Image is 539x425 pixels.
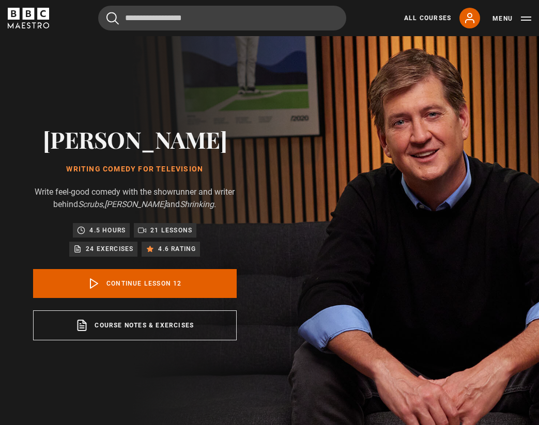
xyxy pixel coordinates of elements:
button: Toggle navigation [492,13,531,24]
button: Submit the search query [106,12,119,25]
input: Search [98,6,346,30]
h1: Writing Comedy for Television [33,165,237,174]
h2: [PERSON_NAME] [33,126,237,152]
p: 21 lessons [150,225,192,235]
a: Course notes & exercises [33,310,237,340]
a: All Courses [404,13,451,23]
p: 24 exercises [86,244,133,254]
i: Scrubs [78,199,103,209]
p: 4.5 hours [89,225,126,235]
i: Shrinking [180,199,214,209]
i: [PERSON_NAME] [104,199,166,209]
svg: BBC Maestro [8,8,49,28]
p: 4.6 rating [158,244,196,254]
a: Continue lesson 12 [33,269,237,298]
p: Write feel-good comedy with the showrunner and writer behind , and . [33,186,237,211]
